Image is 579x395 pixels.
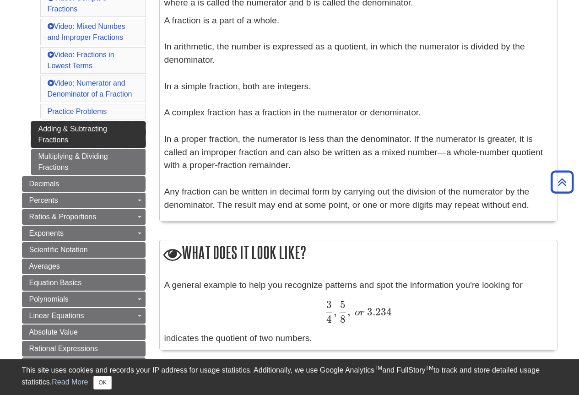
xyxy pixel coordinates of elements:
[22,259,146,274] a: Averages
[426,365,433,371] sup: TM
[547,176,577,188] a: Back to Top
[164,279,552,345] div: A general example to help you recognize patterns and spot the information you're looking for indi...
[31,121,146,148] a: Adding & Subtracting Fractions
[22,242,146,258] a: Scientific Notation
[22,226,146,241] a: Exponents
[48,22,125,41] a: Video: Mixed Numbes and Improper Fractions
[29,279,82,287] span: Equation Basics
[22,341,146,357] a: Rational Expressions
[48,51,114,70] a: Video: Fractions in Lowest Terms
[355,308,360,318] span: o
[340,298,346,311] span: 5
[22,365,557,390] div: This site uses cookies and records your IP address for usage statistics. Additionally, we use Goo...
[29,229,64,237] span: Exponents
[22,325,146,340] a: Absolute Value
[48,108,107,115] a: Practice Problems
[334,306,336,318] span: ,
[29,246,88,254] span: Scientific Notation
[360,308,364,318] span: r
[29,213,97,221] span: Ratios & Proportions
[367,306,392,318] span: 3.234
[22,275,146,291] a: Equation Basics
[22,357,146,373] a: Roots & Radicals
[48,79,132,98] a: Video: Numerator and Denominator of a Fraction
[22,292,146,307] a: Polynomials
[340,313,346,325] span: 8
[160,240,557,266] h2: What does it look like?
[374,365,382,371] sup: TM
[22,308,146,324] a: Linear Equations
[29,180,60,188] span: Decimals
[22,209,146,225] a: Ratios & Proportions
[29,345,98,352] span: Rational Expressions
[326,313,332,325] span: 4
[29,262,60,270] span: Averages
[29,295,69,303] span: Polynomials
[326,298,332,311] span: 3
[29,312,84,319] span: Linear Equations
[31,149,146,175] a: Multiplying & Dividing Fractions
[22,176,146,192] a: Decimals
[52,378,88,386] a: Read More
[93,376,111,390] button: Close
[164,14,552,212] p: A fraction is a part of a whole. In arithmetic, the number is expressed as a quotient, in which t...
[22,193,146,208] a: Percents
[347,306,350,318] span: ,
[29,328,78,336] span: Absolute Value
[29,196,58,204] span: Percents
